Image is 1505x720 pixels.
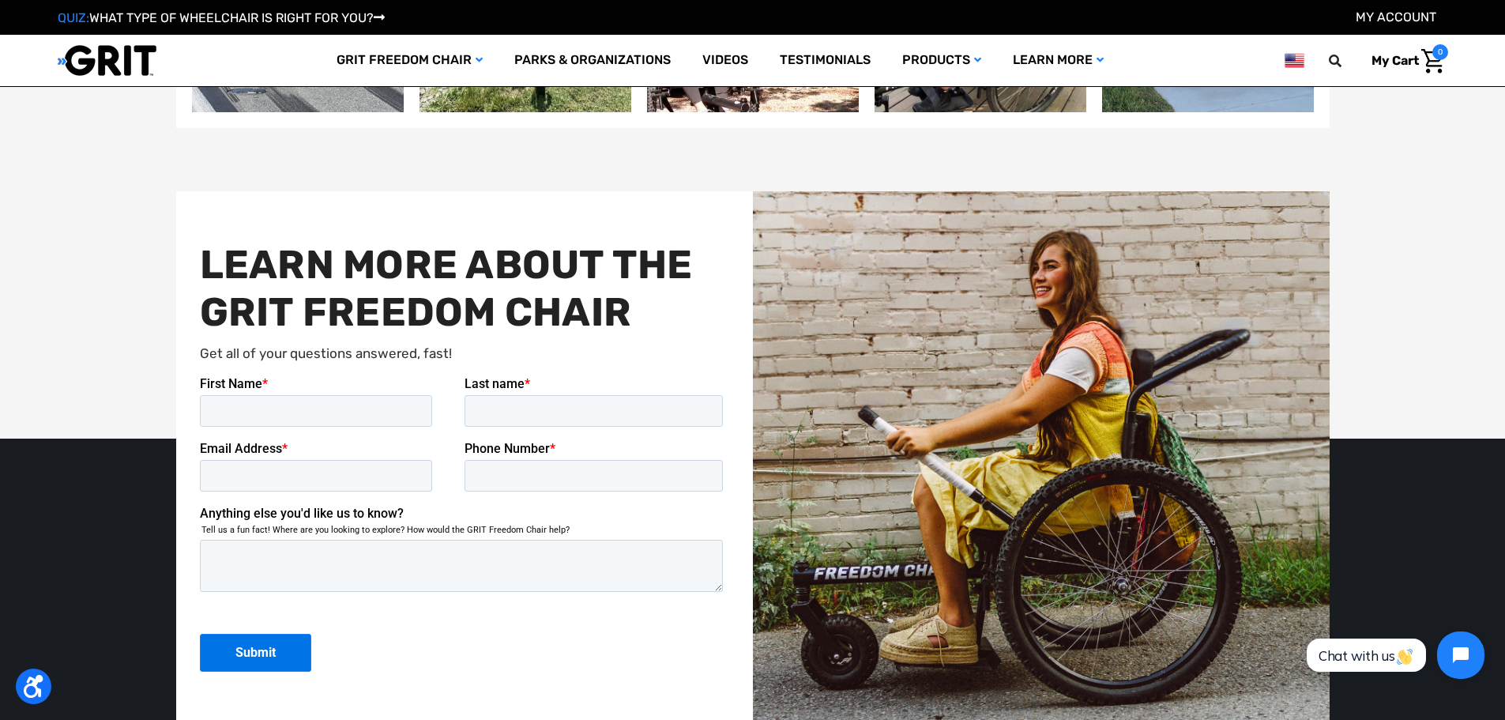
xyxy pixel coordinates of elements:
a: Videos [687,35,764,86]
span: My Cart [1371,53,1419,68]
span: 0 [1432,44,1448,60]
img: Cart [1421,49,1444,74]
iframe: Tidio Chat [1289,618,1498,692]
a: GRIT Freedom Chair [321,35,499,86]
a: Parks & Organizations [499,35,687,86]
img: GRIT All-Terrain Wheelchair and Mobility Equipment [58,44,156,77]
a: Learn More [997,35,1119,86]
img: us.png [1285,51,1304,70]
input: Search [1336,44,1360,77]
iframe: Form 1 [200,376,729,699]
p: Get all of your questions answered, fast! [200,344,729,364]
a: QUIZ:WHAT TYPE OF WHEELCHAIR IS RIGHT FOR YOU? [58,10,385,25]
a: Products [886,35,997,86]
h2: LEARN MORE ABOUT THE GRIT FREEDOM CHAIR [200,241,729,336]
a: Testimonials [764,35,886,86]
a: Cart with 0 items [1360,44,1448,77]
a: Account [1356,9,1436,25]
span: QUIZ: [58,10,89,25]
